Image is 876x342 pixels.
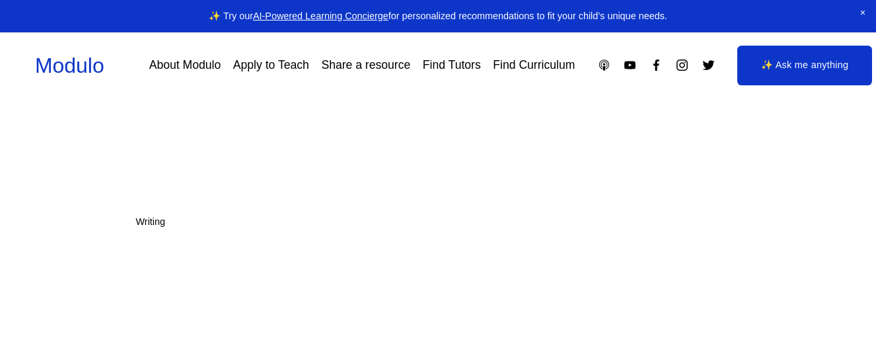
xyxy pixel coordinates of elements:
[675,58,689,72] a: Instagram
[233,54,309,77] a: Apply to Teach
[136,216,166,227] a: Writing
[702,58,715,72] a: Twitter
[649,58,663,72] a: Facebook
[737,46,873,85] a: ✨ Ask me anything
[35,54,104,77] a: Modulo
[149,54,221,77] a: About Modulo
[423,54,481,77] a: Find Tutors
[493,54,575,77] a: Find Curriculum
[597,58,611,72] a: Apple Podcasts
[623,58,637,72] a: YouTube
[253,11,388,21] a: AI-Powered Learning Concierge
[321,54,410,77] a: Share a resource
